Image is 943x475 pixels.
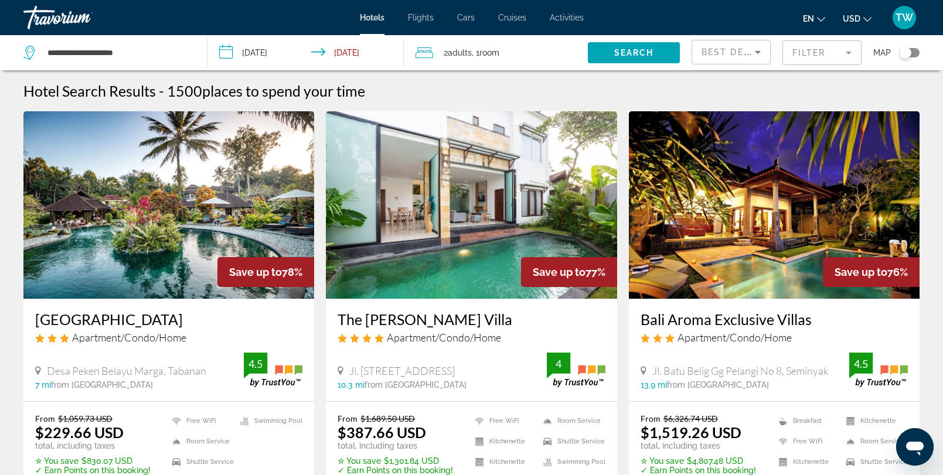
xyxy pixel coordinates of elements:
[207,35,403,70] button: Check-in date: Feb 3, 2026 Check-out date: Feb 10, 2026
[641,380,667,389] span: 13.9 mi
[498,13,526,22] span: Cruises
[72,331,186,344] span: Apartment/Condo/Home
[444,45,472,61] span: 2
[652,364,829,377] span: Jl. Batu Belig Gg Pelangi No 8, Seminyak
[32,68,41,77] img: tab_domain_overview_orange.svg
[19,30,28,40] img: website_grey.svg
[35,441,151,450] p: total, including taxes
[51,380,153,389] span: from [GEOGRAPHIC_DATA]
[773,434,840,449] li: Free WiFi
[469,414,537,428] li: Free WiFi
[537,414,605,428] li: Room Service
[849,357,873,371] div: 4.5
[360,13,384,22] a: Hotels
[629,111,920,299] img: Hotel image
[537,455,605,469] li: Swimming Pool
[889,5,920,30] button: User Menu
[896,428,934,466] iframe: Button to launch messaging window
[537,434,605,449] li: Shuttle Service
[19,19,28,28] img: logo_orange.svg
[338,456,453,466] p: $1,301.84 USD
[23,2,141,33] a: Travorium
[202,82,365,100] span: places to spend your time
[896,12,913,23] span: TW
[641,414,661,423] span: From
[338,441,453,450] p: total, including taxes
[166,455,234,469] li: Shuttle Service
[641,466,756,475] p: ✓ Earn Points on this booking!
[849,353,908,387] img: trustyou-badge.svg
[641,310,908,328] a: Bali Aroma Exclusive Villas
[469,455,537,469] li: Kitchenette
[702,47,762,57] span: Best Deals
[843,14,860,23] span: USD
[365,380,467,389] span: from [GEOGRAPHIC_DATA]
[533,266,585,278] span: Save up to
[408,13,434,22] a: Flights
[641,331,908,344] div: 3 star Apartment
[23,111,314,299] img: Hotel image
[35,414,55,423] span: From
[338,310,605,328] a: The [PERSON_NAME] Villa
[338,466,453,475] p: ✓ Earn Points on this booking!
[588,42,680,63] button: Search
[547,357,570,371] div: 4
[873,45,891,61] span: Map
[167,82,365,100] h2: 1500
[35,331,302,344] div: 3 star Apartment
[479,48,499,57] span: Room
[338,331,605,344] div: 4 star Apartment
[840,455,908,469] li: Shuttle Service
[387,331,501,344] span: Apartment/Condo/Home
[667,380,769,389] span: from [GEOGRAPHIC_DATA]
[33,19,57,28] div: v 4.0.25
[338,456,381,466] span: ✮ You save
[349,364,455,377] span: Jl. [STREET_ADDRESS]
[229,266,282,278] span: Save up to
[457,13,475,22] a: Cars
[678,331,792,344] span: Apartment/Condo/Home
[23,82,156,100] h1: Hotel Search Results
[159,82,164,100] span: -
[663,414,718,423] del: $6,326.74 USD
[547,353,605,387] img: trustyou-badge.svg
[641,456,756,466] p: $4,807.48 USD
[469,434,537,449] li: Kitchenette
[338,380,365,389] span: 10.3 mi
[360,414,415,423] del: $1,689.50 USD
[782,40,862,66] button: Filter
[803,10,825,27] button: Change language
[35,466,151,475] p: ✓ Earn Points on this booking!
[35,380,51,389] span: 7 mi
[45,69,105,77] div: Domain Overview
[35,456,151,466] p: $830.07 USD
[823,257,920,287] div: 76%
[702,45,761,59] mat-select: Sort by
[30,30,129,40] div: Domain: [DOMAIN_NAME]
[641,441,756,450] p: total, including taxes
[840,434,908,449] li: Room Service
[773,455,840,469] li: Kitchenette
[843,10,871,27] button: Change currency
[641,423,741,441] ins: $1,519.26 USD
[130,69,198,77] div: Keywords by Traffic
[234,414,302,428] li: Swimming Pool
[217,257,314,287] div: 78%
[840,414,908,428] li: Kitchenette
[35,456,79,466] span: ✮ You save
[641,456,684,466] span: ✮ You save
[244,353,302,387] img: trustyou-badge.svg
[803,14,814,23] span: en
[244,357,267,371] div: 4.5
[35,423,124,441] ins: $229.66 USD
[58,414,113,423] del: $1,059.73 USD
[338,414,358,423] span: From
[166,434,234,449] li: Room Service
[521,257,617,287] div: 77%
